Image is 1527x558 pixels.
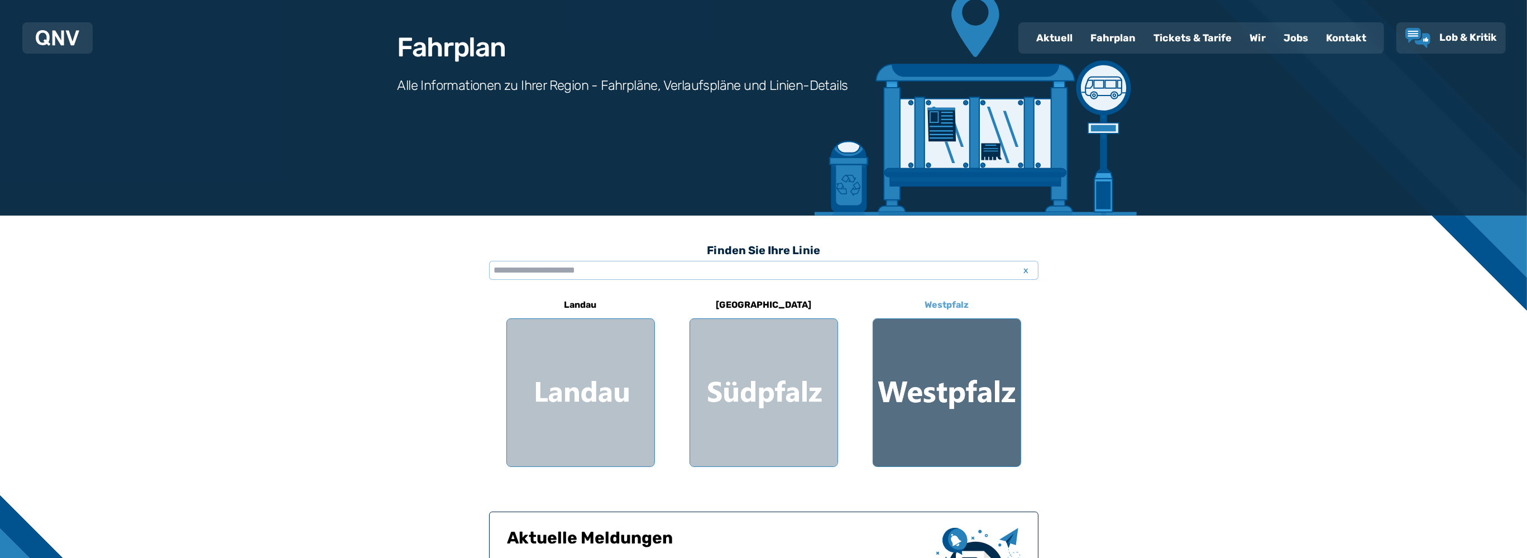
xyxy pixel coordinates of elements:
a: Kontakt [1317,23,1375,53]
a: [GEOGRAPHIC_DATA] Region Südpfalz [690,292,838,467]
a: Jobs [1275,23,1317,53]
a: Fahrplan [1081,23,1145,53]
a: Landau Region Landau [506,292,655,467]
a: Westpfalz Region Westpfalz [873,292,1021,467]
h6: Westpfalz [920,296,973,314]
h3: Alle Informationen zu Ihrer Region - Fahrpläne, Verlaufspläne und Linien-Details [398,77,848,94]
a: Wir [1241,23,1275,53]
h1: Fahrplan [398,34,506,61]
span: x [1018,264,1034,277]
a: Aktuell [1027,23,1081,53]
h6: Landau [560,296,601,314]
a: Lob & Kritik [1405,28,1497,48]
a: Tickets & Tarife [1145,23,1241,53]
span: Lob & Kritik [1439,31,1497,44]
h6: [GEOGRAPHIC_DATA] [711,296,816,314]
a: QNV Logo [36,27,79,49]
h3: Finden Sie Ihre Linie [489,238,1038,263]
h1: Aktuelle Meldungen [508,528,927,556]
img: QNV Logo [36,30,79,46]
